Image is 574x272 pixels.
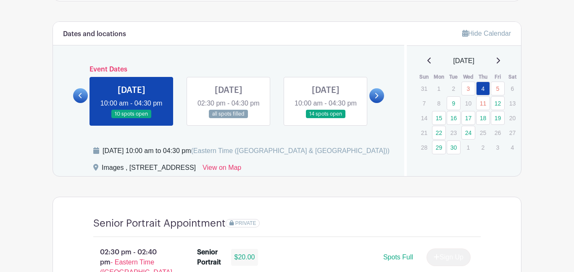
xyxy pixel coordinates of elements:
[446,73,461,81] th: Tue
[461,73,476,81] th: Wed
[491,126,505,139] p: 26
[476,111,490,125] a: 18
[231,249,258,266] div: $20.00
[461,111,475,125] a: 17
[191,147,390,154] span: (Eastern Time ([GEOGRAPHIC_DATA] & [GEOGRAPHIC_DATA]))
[453,56,474,66] span: [DATE]
[476,82,490,95] a: 4
[462,30,511,37] a: Hide Calendar
[491,141,505,154] p: 3
[506,111,519,124] p: 20
[432,126,446,140] a: 22
[102,163,196,176] div: Images , [STREET_ADDRESS]
[461,141,475,154] p: 1
[491,111,505,125] a: 19
[417,73,432,81] th: Sun
[476,141,490,154] p: 2
[476,73,490,81] th: Thu
[461,126,475,140] a: 24
[432,111,446,125] a: 15
[432,140,446,154] a: 29
[447,82,461,95] p: 2
[506,126,519,139] p: 27
[447,111,461,125] a: 16
[63,30,126,38] h6: Dates and locations
[417,111,431,124] p: 14
[447,140,461,154] a: 30
[417,126,431,139] p: 21
[506,97,519,110] p: 13
[476,96,490,110] a: 11
[505,73,520,81] th: Sat
[432,73,446,81] th: Mon
[506,82,519,95] p: 6
[432,82,446,95] p: 1
[417,97,431,110] p: 7
[417,141,431,154] p: 28
[491,96,505,110] a: 12
[93,217,226,230] h4: Senior Portrait Appointment
[383,254,413,261] span: Spots Full
[490,73,505,81] th: Fri
[88,66,369,74] h6: Event Dates
[432,97,446,110] p: 8
[447,96,461,110] a: 9
[461,82,475,95] a: 3
[491,82,505,95] a: 5
[103,146,390,156] div: [DATE] 10:00 am to 04:30 pm
[447,126,461,139] p: 23
[197,247,221,267] div: Senior Portrait
[235,220,256,226] span: PRIVATE
[476,126,490,139] p: 25
[506,141,519,154] p: 4
[203,163,241,176] a: View on Map
[417,82,431,95] p: 31
[461,97,475,110] p: 10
